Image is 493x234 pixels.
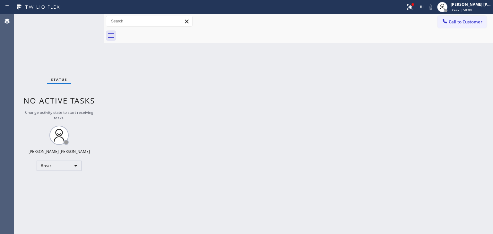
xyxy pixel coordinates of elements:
span: Break | 58:00 [451,8,472,12]
span: Change activity state to start receiving tasks. [25,110,93,121]
div: [PERSON_NAME] [PERSON_NAME] [451,2,491,7]
span: No active tasks [23,95,95,106]
button: Mute [426,3,435,12]
div: [PERSON_NAME] [PERSON_NAME] [29,149,90,154]
div: Break [37,161,82,171]
input: Search [106,16,192,26]
span: Status [51,77,67,82]
button: Call to Customer [437,16,487,28]
span: Call to Customer [449,19,482,25]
